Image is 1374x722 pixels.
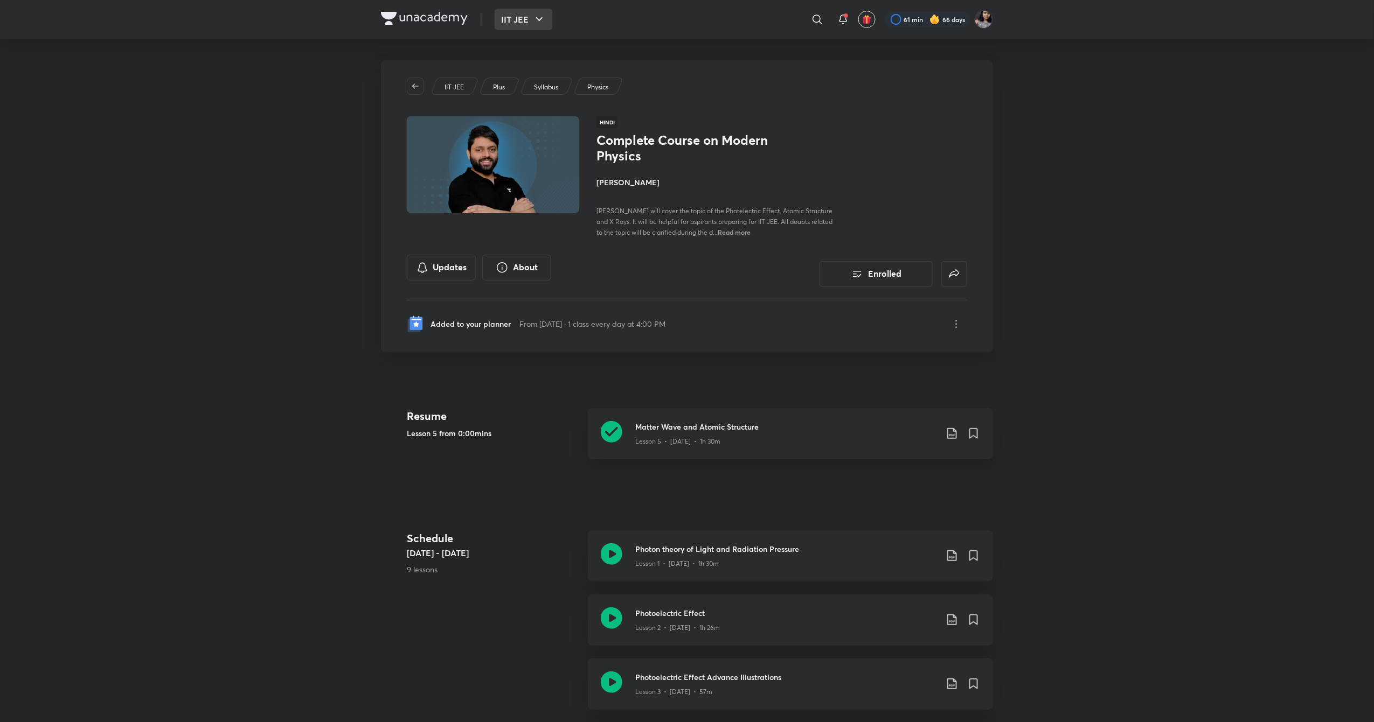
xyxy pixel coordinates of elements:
a: Syllabus [532,82,560,92]
h3: Photon theory of Light and Radiation Pressure [635,543,937,555]
a: Photon theory of Light and Radiation PressureLesson 1 • [DATE] • 1h 30m [588,530,993,594]
h5: Lesson 5 from 0:00mins [407,427,579,439]
a: Plus [491,82,507,92]
img: avatar [862,15,872,24]
h5: [DATE] - [DATE] [407,546,579,559]
span: [PERSON_NAME] will cover the topic of the Photelectric Effect, Atomic Structure and X Rays. It wi... [596,207,832,236]
span: Read more [718,228,751,236]
a: Physics [586,82,610,92]
p: Plus [493,82,505,92]
h1: Complete Course on Modern Physics [596,132,773,164]
img: Company Logo [381,12,468,25]
p: Lesson 2 • [DATE] • 1h 26m [635,623,720,633]
a: Matter Wave and Atomic StructureLesson 5 • [DATE] • 1h 30m [588,408,993,472]
p: Syllabus [534,82,558,92]
a: Photoelectric EffectLesson 2 • [DATE] • 1h 26m [588,594,993,658]
p: IIT JEE [445,82,464,92]
button: IIT JEE [495,9,552,30]
h4: Schedule [407,530,579,546]
button: avatar [858,11,876,28]
p: Lesson 1 • [DATE] • 1h 30m [635,559,719,569]
a: Company Logo [381,12,468,27]
p: From [DATE] · 1 class every day at 4:00 PM [519,318,665,330]
button: About [482,255,551,281]
p: Physics [587,82,608,92]
p: Added to your planner [431,318,511,330]
button: false [941,261,967,287]
h3: Photoelectric Effect [635,607,937,619]
p: 9 lessons [407,564,579,575]
img: streak [929,14,940,25]
h4: Resume [407,408,579,424]
button: Enrolled [820,261,933,287]
span: Hindi [596,116,618,128]
p: Lesson 3 • [DATE] • 57m [635,687,712,697]
button: Updates [407,255,476,281]
h3: Matter Wave and Atomic Structure [635,421,937,432]
h4: [PERSON_NAME] [596,177,838,188]
img: Thumbnail [405,115,581,214]
p: Lesson 5 • [DATE] • 1h 30m [635,437,720,446]
a: IIT JEE [443,82,466,92]
h3: Photoelectric Effect Advance Illustrations [635,671,937,683]
img: Rakhi Sharma [975,10,993,29]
